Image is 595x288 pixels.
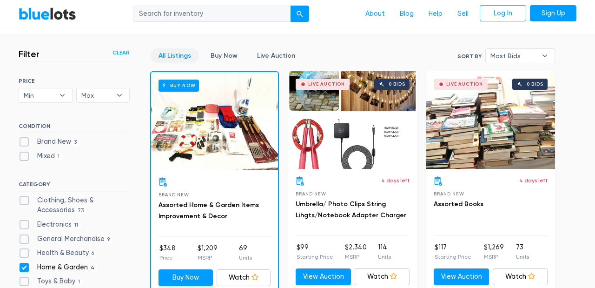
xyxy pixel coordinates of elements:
a: BlueLots [19,7,76,20]
a: Live Auction 0 bids [288,71,417,169]
h6: PRICE [19,78,130,84]
li: $348 [159,243,176,262]
b: ▾ [535,49,555,63]
p: MSRP [345,253,367,261]
a: Blog [392,5,421,23]
span: Brand New [296,191,326,196]
span: Brand New [159,192,189,197]
li: 69 [239,243,252,262]
a: Watch [355,268,410,285]
span: 6 [89,250,97,257]
a: Buy Now [203,48,245,63]
a: Assorted Books [434,200,483,208]
p: Units [516,253,529,261]
a: Assorted Home & Garden Items Improvement & Decor [159,201,259,220]
a: Live Auction 0 bids [426,71,555,169]
input: Search for inventory [133,6,291,22]
h6: CONDITION [19,123,130,133]
li: $117 [435,242,471,261]
b: ▾ [110,88,129,102]
p: Units [239,254,252,262]
li: $2,340 [345,242,367,261]
h3: Filter [19,48,40,60]
span: 11 [72,221,81,229]
b: ▾ [53,88,72,102]
a: Clear [112,48,130,57]
span: Max [81,88,112,102]
li: 114 [378,242,391,261]
p: Starting Price [297,253,333,261]
span: Most Bids [490,49,537,63]
h6: Buy Now [159,80,199,91]
a: Umbrella/ Photo Clips String Lihgts/Notebook Adapter Charger [296,200,406,219]
a: Sell [450,5,476,23]
li: $1,209 [198,243,218,262]
a: Watch [217,269,271,286]
span: 9 [105,236,113,243]
label: Sort By [457,52,482,60]
label: Home & Garden [19,262,98,273]
p: MSRP [198,254,218,262]
li: $1,269 [484,242,504,261]
li: $99 [297,242,333,261]
p: Units [378,253,391,261]
a: All Listings [151,48,199,63]
span: 4 [88,264,98,272]
p: 4 days left [381,176,410,185]
a: Buy Now [159,269,213,286]
label: Health & Beauty [19,248,97,258]
a: Live Auction [249,48,303,63]
div: Live Auction [446,82,483,87]
label: Toys & Baby [19,276,83,287]
label: Electronics [19,220,81,230]
p: Starting Price [435,253,471,261]
span: Min [24,88,54,102]
a: Log In [480,5,526,22]
label: Mixed [19,151,63,161]
p: MSRP [484,253,504,261]
span: Brand New [434,191,464,196]
a: Buy Now [151,72,278,170]
a: Sign Up [530,5,576,22]
p: Price [159,254,176,262]
a: Watch [493,268,548,285]
span: 1 [75,279,83,286]
span: 3 [71,139,80,146]
label: General Merchandise [19,234,113,244]
p: 4 days left [519,176,548,185]
span: 1 [55,153,63,161]
div: 0 bids [527,82,543,87]
a: View Auction [434,268,489,285]
label: Clothing, Shoes & Accessories [19,195,130,215]
span: 73 [75,208,87,215]
li: 73 [516,242,529,261]
div: 0 bids [389,82,405,87]
a: View Auction [296,268,351,285]
h6: CATEGORY [19,181,130,191]
a: About [358,5,392,23]
a: Help [421,5,450,23]
div: Live Auction [308,82,345,87]
label: Brand New [19,137,80,147]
